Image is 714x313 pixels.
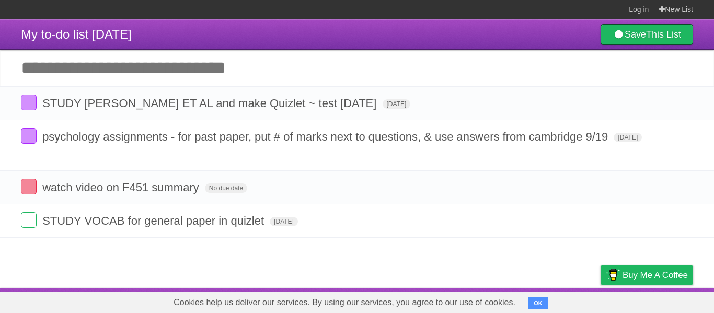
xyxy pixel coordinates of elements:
[163,292,526,313] span: Cookies help us deliver our services. By using our services, you agree to our use of cookies.
[42,214,267,227] span: STUDY VOCAB for general paper in quizlet
[270,217,298,226] span: [DATE]
[496,291,538,310] a: Developers
[42,130,611,143] span: psychology assignments - for past paper, put # of marks next to questions, & use answers from cam...
[462,291,483,310] a: About
[21,27,132,41] span: My to-do list [DATE]
[42,97,379,110] span: STUDY [PERSON_NAME] ET AL and make Quizlet ~ test [DATE]
[205,183,247,193] span: No due date
[614,133,642,142] span: [DATE]
[587,291,614,310] a: Privacy
[627,291,693,310] a: Suggest a feature
[21,128,37,144] label: Done
[606,266,620,284] img: Buy me a coffee
[528,297,548,309] button: OK
[623,266,688,284] span: Buy me a coffee
[551,291,574,310] a: Terms
[21,179,37,194] label: Done
[601,265,693,285] a: Buy me a coffee
[21,95,37,110] label: Done
[383,99,411,109] span: [DATE]
[646,29,681,40] b: This List
[601,24,693,45] a: SaveThis List
[42,181,202,194] span: watch video on F451 summary
[21,212,37,228] label: Done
